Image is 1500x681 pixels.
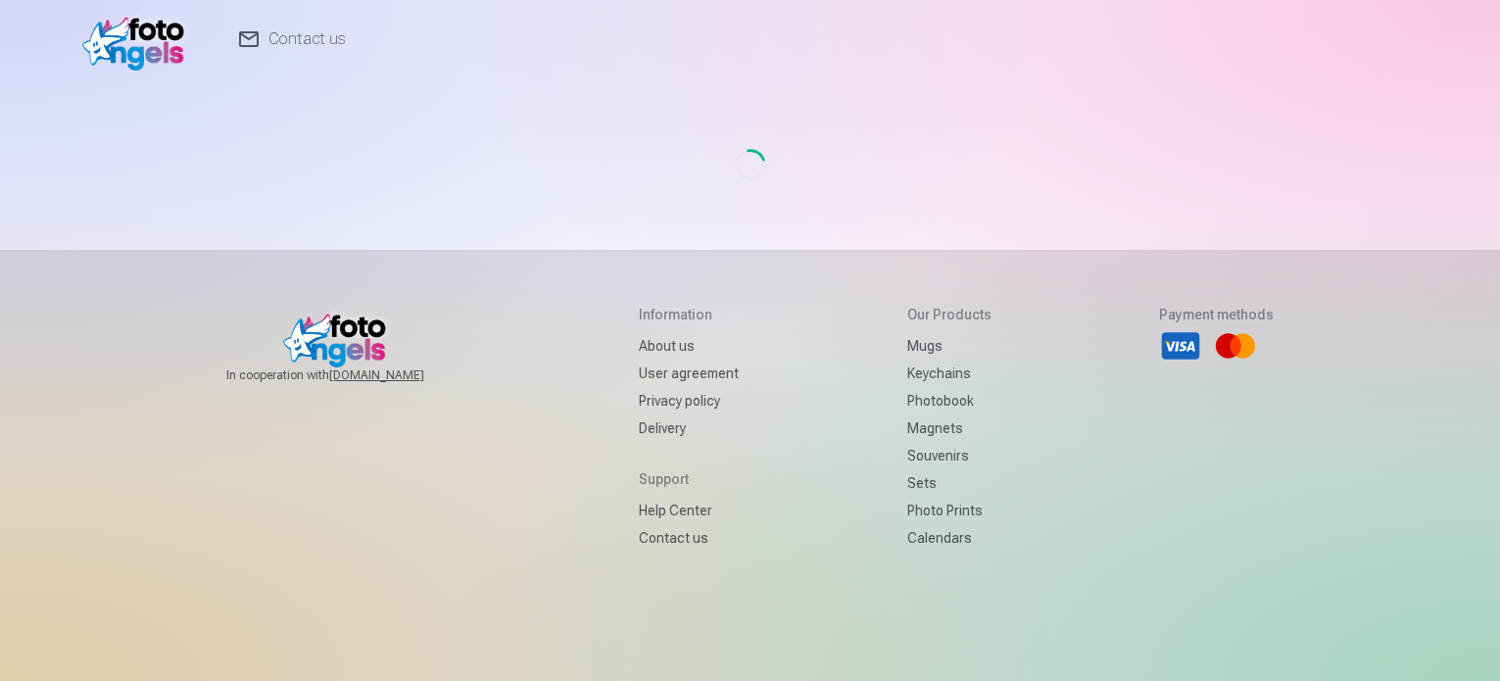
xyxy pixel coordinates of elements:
a: Keychains [907,360,992,387]
a: Mugs [907,332,992,360]
a: Sets [907,469,992,497]
a: [DOMAIN_NAME] [329,367,471,383]
h5: Payment methods [1159,305,1274,324]
a: Souvenirs [907,442,992,469]
a: Photobook [907,387,992,414]
a: Delivery [639,414,739,442]
a: Photo prints [907,497,992,524]
a: Calendars [907,524,992,552]
a: Contact us [639,524,739,552]
li: Mastercard [1214,324,1257,367]
img: /v1 [82,8,195,71]
a: Help Center [639,497,739,524]
li: Visa [1159,324,1202,367]
a: User agreement [639,360,739,387]
h5: Support [639,469,739,489]
span: In cooperation with [226,367,471,383]
a: Magnets [907,414,992,442]
a: Privacy policy [639,387,739,414]
a: About us [639,332,739,360]
h5: Information [639,305,739,324]
h5: Our products [907,305,992,324]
